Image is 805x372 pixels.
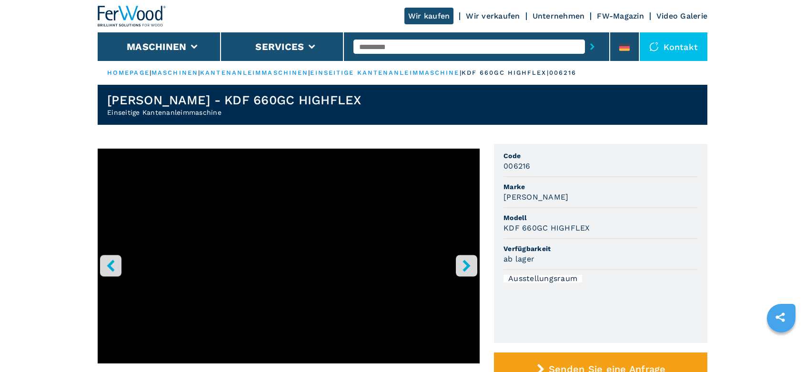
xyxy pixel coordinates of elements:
[308,69,310,76] span: |
[597,11,644,20] a: FW-Magazin
[503,182,698,191] span: Marke
[100,255,121,276] button: left-button
[503,253,534,264] h3: ab lager
[107,108,362,117] h2: Einseitige Kantenanleimmaschine
[765,329,798,365] iframe: Chat
[198,69,200,76] span: |
[503,151,698,161] span: Code
[503,161,531,171] h3: 006216
[107,92,362,108] h1: [PERSON_NAME] - KDF 660GC HIGHFLEX
[107,69,150,76] a: HOMEPAGE
[503,191,568,202] h3: [PERSON_NAME]
[503,244,698,253] span: Verfügbarkeit
[768,305,792,329] a: sharethis
[255,41,304,52] button: Services
[151,69,198,76] a: maschinen
[127,41,186,52] button: Maschinen
[310,69,459,76] a: einseitige kantenanleimmaschine
[466,11,520,20] a: Wir verkaufen
[462,69,549,77] p: kdf 660gc highflex |
[656,11,707,20] a: Video Galerie
[549,69,577,77] p: 006216
[98,6,166,27] img: Ferwood
[640,32,707,61] div: Kontakt
[533,11,585,20] a: Unternehmen
[649,42,659,51] img: Kontakt
[585,36,600,58] button: submit-button
[200,69,308,76] a: kantenanleimmaschinen
[460,69,462,76] span: |
[456,255,477,276] button: right-button
[503,222,590,233] h3: KDF 660GC HIGHFLEX
[98,149,480,363] iframe: Bordatrice Singola in azione - BRANDT - KDF 660GC HIGHFLEX - Ferwoodgroup - 006216
[503,213,698,222] span: Modell
[503,275,582,282] div: Ausstellungsraum
[404,8,454,24] a: Wir kaufen
[150,69,151,76] span: |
